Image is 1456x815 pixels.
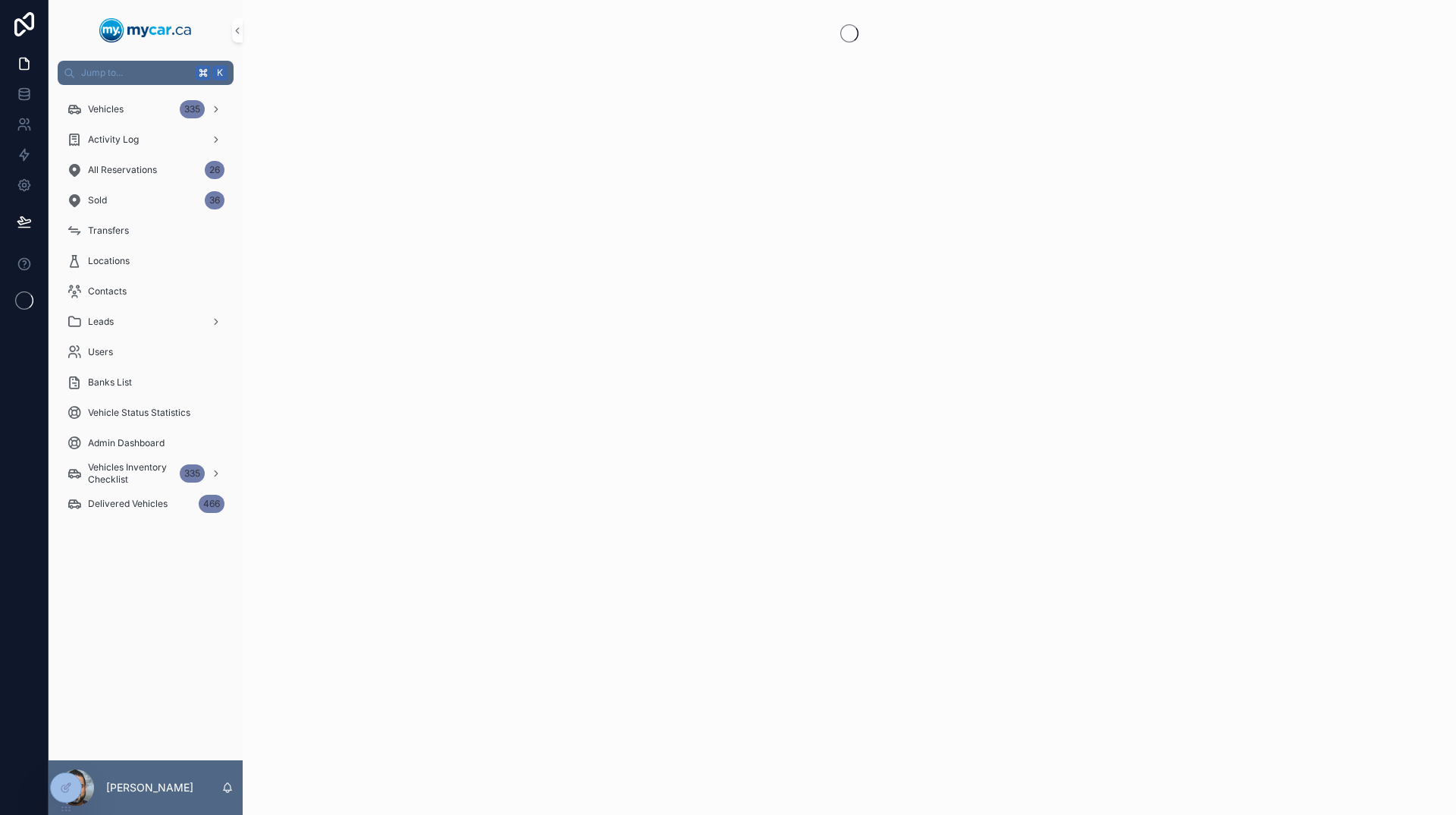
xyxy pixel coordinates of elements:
span: All Reservations [88,164,157,176]
img: App logo [99,18,192,42]
a: Banks List [58,369,234,396]
span: Transfers [88,225,129,237]
span: Vehicles Inventory Checklist [88,461,174,486]
button: Jump to...K [58,61,234,85]
a: Vehicle Status Statistics [58,399,234,426]
span: Locations [88,255,130,267]
div: 335 [180,464,205,483]
a: Contacts [58,278,234,305]
a: Admin Dashboard [58,430,234,457]
span: K [214,67,226,79]
span: Banks List [88,376,132,389]
span: Delivered Vehicles [88,498,168,510]
a: Transfers [58,217,234,244]
div: 26 [205,161,224,179]
a: Vehicles Inventory Checklist335 [58,460,234,487]
a: Leads [58,308,234,335]
span: Sold [88,194,107,206]
span: Leads [88,316,114,328]
p: [PERSON_NAME] [106,780,193,795]
div: scrollable content [49,85,243,537]
a: Vehicles335 [58,96,234,123]
span: Users [88,346,113,358]
div: 36 [205,191,224,209]
span: Contacts [88,285,127,297]
span: Activity Log [88,134,139,146]
span: Jump to... [81,67,190,79]
a: Sold36 [58,187,234,214]
a: Users [58,338,234,366]
span: Vehicle Status Statistics [88,407,190,419]
div: 335 [180,100,205,118]
a: Activity Log [58,126,234,153]
div: 466 [199,495,224,513]
a: Delivered Vehicles466 [58,490,234,518]
span: Admin Dashboard [88,437,165,449]
a: Locations [58,247,234,275]
a: All Reservations26 [58,156,234,184]
span: Vehicles [88,103,124,115]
